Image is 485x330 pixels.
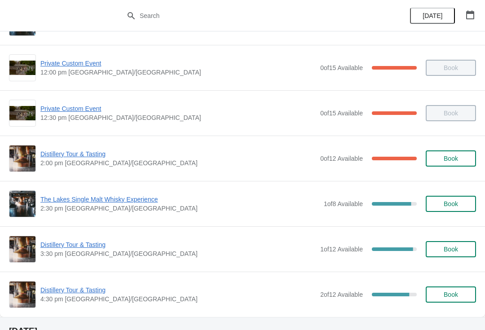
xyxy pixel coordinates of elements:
button: Book [426,286,476,303]
span: Private Custom Event [40,59,316,68]
span: Book [444,291,458,298]
button: Book [426,150,476,167]
span: Distillery Tour & Tasting [40,150,316,158]
img: The Lakes Single Malt Whisky Experience | | 2:30 pm Europe/London [9,191,35,217]
span: 0 of 12 Available [320,155,363,162]
img: Distillery Tour & Tasting | | 3:30 pm Europe/London [9,236,35,262]
span: 0 of 15 Available [320,110,363,117]
button: Book [426,196,476,212]
span: 12:30 pm [GEOGRAPHIC_DATA]/[GEOGRAPHIC_DATA] [40,113,316,122]
img: Distillery Tour & Tasting | | 4:30 pm Europe/London [9,282,35,308]
span: [DATE] [423,12,442,19]
span: 1 of 12 Available [320,246,363,253]
button: Book [426,241,476,257]
span: Book [444,246,458,253]
span: 0 of 15 Available [320,64,363,71]
button: [DATE] [410,8,455,24]
span: 3:30 pm [GEOGRAPHIC_DATA]/[GEOGRAPHIC_DATA] [40,249,316,258]
img: Private Custom Event | | 12:00 pm Europe/London [9,61,35,75]
img: Private Custom Event | | 12:30 pm Europe/London [9,106,35,121]
span: 12:00 pm [GEOGRAPHIC_DATA]/[GEOGRAPHIC_DATA] [40,68,316,77]
span: Book [444,155,458,162]
span: Distillery Tour & Tasting [40,240,316,249]
span: 2:30 pm [GEOGRAPHIC_DATA]/[GEOGRAPHIC_DATA] [40,204,319,213]
span: The Lakes Single Malt Whisky Experience [40,195,319,204]
input: Search [139,8,364,24]
img: Distillery Tour & Tasting | | 2:00 pm Europe/London [9,145,35,172]
span: 1 of 8 Available [324,200,363,207]
span: 2:00 pm [GEOGRAPHIC_DATA]/[GEOGRAPHIC_DATA] [40,158,316,167]
span: Distillery Tour & Tasting [40,286,316,295]
span: 4:30 pm [GEOGRAPHIC_DATA]/[GEOGRAPHIC_DATA] [40,295,316,304]
span: 2 of 12 Available [320,291,363,298]
span: Private Custom Event [40,104,316,113]
span: Book [444,200,458,207]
